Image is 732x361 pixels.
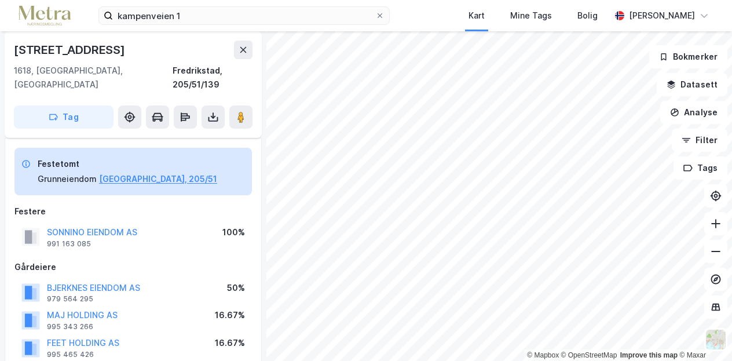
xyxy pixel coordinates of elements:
[47,322,93,331] div: 995 343 266
[577,9,598,23] div: Bolig
[47,294,93,304] div: 979 564 295
[14,41,127,59] div: [STREET_ADDRESS]
[222,225,245,239] div: 100%
[19,6,71,26] img: metra-logo.256734c3b2bbffee19d4.png
[47,350,94,359] div: 995 465 426
[527,351,559,359] a: Mapbox
[38,172,97,186] div: Grunneiendom
[674,305,732,361] div: Kontrollprogram for chat
[14,64,173,92] div: 1618, [GEOGRAPHIC_DATA], [GEOGRAPHIC_DATA]
[660,101,727,124] button: Analyse
[227,281,245,295] div: 50%
[14,205,252,218] div: Festere
[47,239,91,249] div: 991 163 085
[38,157,217,171] div: Festetomt
[649,45,727,68] button: Bokmerker
[215,308,245,322] div: 16.67%
[469,9,485,23] div: Kart
[674,305,732,361] iframe: Chat Widget
[629,9,695,23] div: [PERSON_NAME]
[672,129,727,152] button: Filter
[657,73,727,96] button: Datasett
[561,351,617,359] a: OpenStreetMap
[14,260,252,274] div: Gårdeiere
[215,336,245,350] div: 16.67%
[113,7,375,24] input: Søk på adresse, matrikkel, gårdeiere, leietakere eller personer
[674,156,727,180] button: Tags
[620,351,678,359] a: Improve this map
[14,105,114,129] button: Tag
[510,9,552,23] div: Mine Tags
[99,172,217,186] button: [GEOGRAPHIC_DATA], 205/51
[173,64,252,92] div: Fredrikstad, 205/51/139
